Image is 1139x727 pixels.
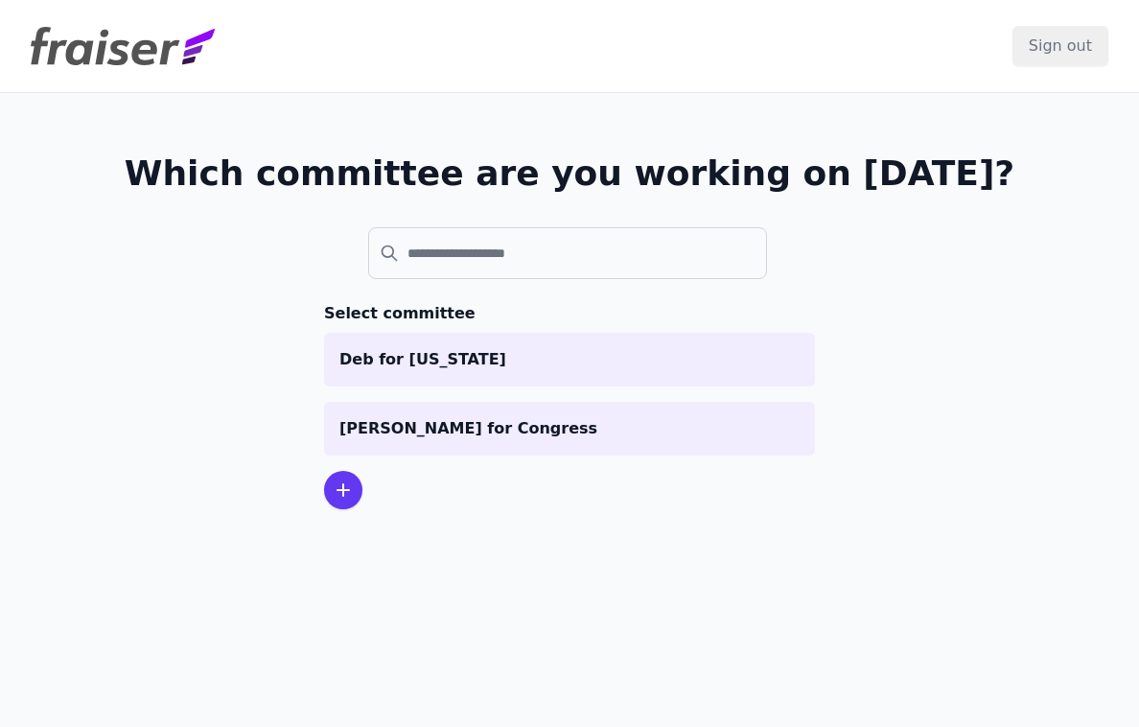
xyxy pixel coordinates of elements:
h3: Select committee [324,302,815,325]
a: [PERSON_NAME] for Congress [324,402,815,456]
input: Sign out [1012,26,1108,66]
p: Deb for [US_STATE] [339,348,800,371]
p: [PERSON_NAME] for Congress [339,417,800,440]
h1: Which committee are you working on [DATE]? [125,154,1015,193]
a: Deb for [US_STATE] [324,333,815,387]
img: Fraiser Logo [31,27,215,65]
